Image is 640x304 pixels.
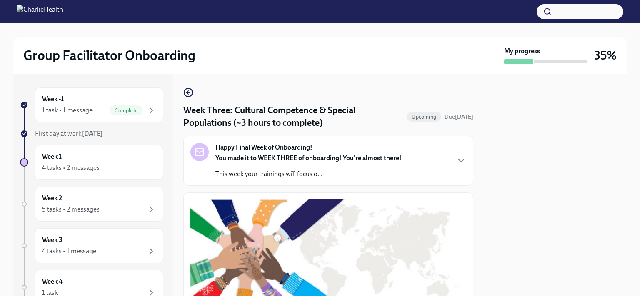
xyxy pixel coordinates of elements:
[215,169,402,179] p: This week your trainings will focus o...
[42,247,96,256] div: 4 tasks • 1 message
[20,187,163,222] a: Week 25 tasks • 2 messages
[215,154,402,162] strong: You made it to WEEK THREE of onboarding! You're almost there!
[20,145,163,180] a: Week 14 tasks • 2 messages
[215,143,312,152] strong: Happy Final Week of Onboarding!
[20,129,163,138] a: First day at work[DATE]
[42,95,64,104] h6: Week -1
[407,114,441,120] span: Upcoming
[42,235,62,244] h6: Week 3
[42,205,100,214] div: 5 tasks • 2 messages
[42,106,92,115] div: 1 task • 1 message
[82,130,103,137] strong: [DATE]
[42,277,62,286] h6: Week 4
[42,194,62,203] h6: Week 2
[17,5,63,18] img: CharlieHealth
[455,113,473,120] strong: [DATE]
[42,163,100,172] div: 4 tasks • 2 messages
[42,152,62,161] h6: Week 1
[504,47,540,56] strong: My progress
[20,87,163,122] a: Week -11 task • 1 messageComplete
[110,107,143,114] span: Complete
[445,113,473,120] span: Due
[445,113,473,121] span: October 6th, 2025 10:00
[42,288,58,297] div: 1 task
[23,47,195,64] h2: Group Facilitator Onboarding
[594,48,617,63] h3: 35%
[183,104,403,129] h4: Week Three: Cultural Competence & Special Populations (~3 hours to complete)
[35,130,103,137] span: First day at work
[20,228,163,263] a: Week 34 tasks • 1 message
